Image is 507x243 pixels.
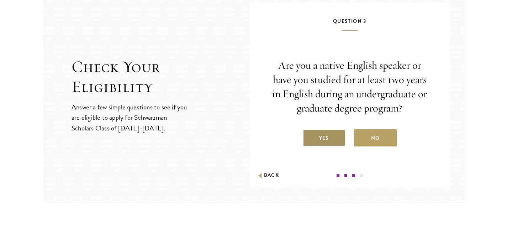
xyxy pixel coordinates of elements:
[257,172,279,179] button: Back
[303,129,345,146] label: Yes
[72,102,188,133] p: Answer a few simple questions to see if you are eligible to apply for Schwarzman Scholars Class o...
[271,58,428,115] p: Are you a native English speaker or have you studied for at least two years in English during an ...
[72,57,250,97] h2: Check Your Eligibility
[354,129,397,146] label: No
[271,17,428,31] h5: Question 3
